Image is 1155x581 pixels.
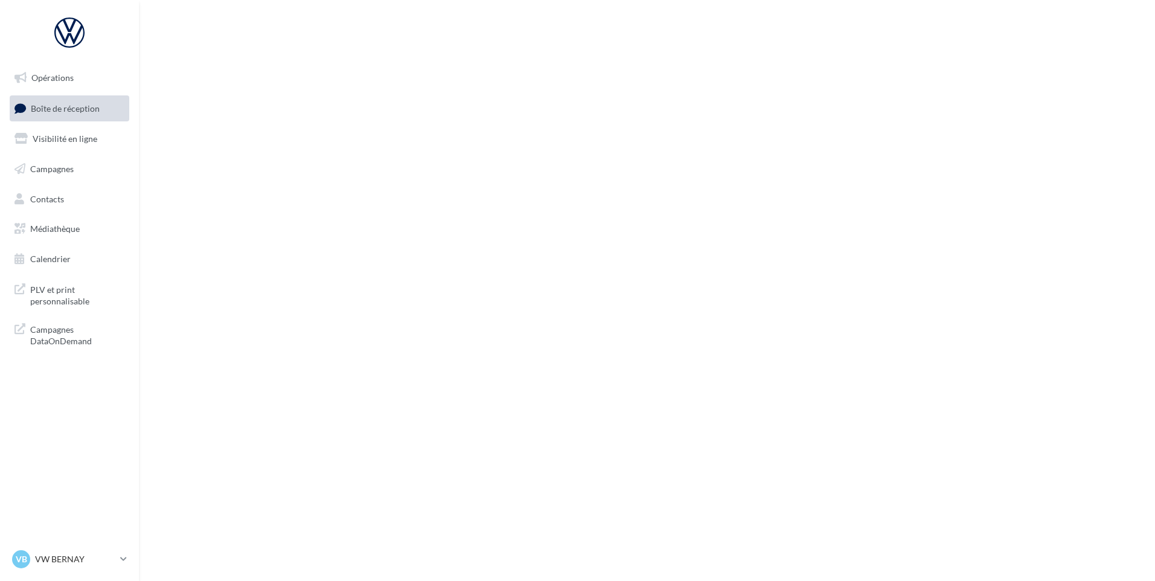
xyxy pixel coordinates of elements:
span: Boîte de réception [31,103,100,113]
a: Campagnes DataOnDemand [7,316,132,352]
span: Calendrier [30,254,71,264]
a: Visibilité en ligne [7,126,132,152]
a: Contacts [7,187,132,212]
a: PLV et print personnalisable [7,277,132,312]
a: VB VW BERNAY [10,548,129,571]
span: Campagnes [30,164,74,174]
p: VW BERNAY [35,553,115,565]
span: Médiathèque [30,223,80,234]
span: Campagnes DataOnDemand [30,321,124,347]
a: Médiathèque [7,216,132,242]
a: Campagnes [7,156,132,182]
span: Contacts [30,193,64,204]
span: VB [16,553,27,565]
a: Boîte de réception [7,95,132,121]
span: Opérations [31,72,74,83]
a: Opérations [7,65,132,91]
a: Calendrier [7,246,132,272]
span: PLV et print personnalisable [30,281,124,307]
span: Visibilité en ligne [33,133,97,144]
